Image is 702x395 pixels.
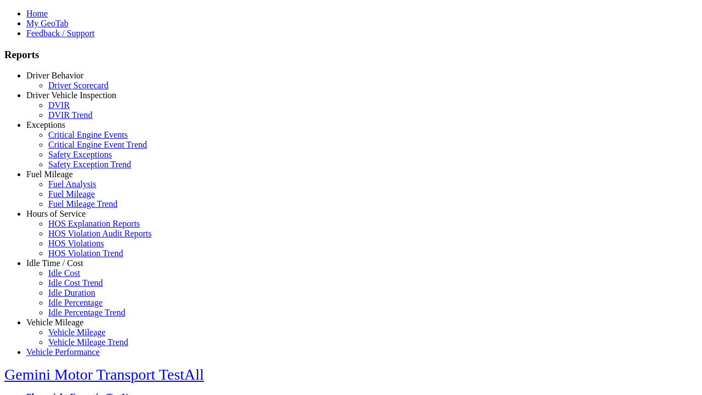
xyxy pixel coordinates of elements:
[48,81,109,90] a: Driver Scorecard
[48,150,112,159] a: Safety Exceptions
[48,278,103,287] a: Idle Cost Trend
[26,347,100,357] a: Vehicle Performance
[48,219,140,228] a: HOS Explanation Reports
[26,209,86,218] a: Hours of Service
[48,229,152,238] a: HOS Violation Audit Reports
[48,130,128,139] a: Critical Engine Events
[48,239,104,248] a: HOS Violations
[48,268,80,278] a: Idle Cost
[26,91,116,100] a: Driver Vehicle Inspection
[26,120,65,129] a: Exceptions
[48,100,70,110] a: DVIR
[48,110,92,120] a: DVIR Trend
[4,366,204,383] a: Gemini Motor Transport TestAll
[26,258,83,268] a: Idle Time / Cost
[26,170,73,179] a: Fuel Mileage
[48,328,105,337] a: Vehicle Mileage
[26,19,69,28] a: My GeoTab
[48,189,95,199] a: Fuel Mileage
[4,49,698,61] h3: Reports
[48,140,147,149] a: Critical Engine Event Trend
[48,179,97,189] a: Fuel Analysis
[48,308,125,317] a: Idle Percentage Trend
[48,249,123,258] a: HOS Violation Trend
[48,199,117,208] a: Fuel Mileage Trend
[48,298,103,307] a: Idle Percentage
[26,71,83,80] a: Driver Behavior
[26,29,94,38] a: Feedback / Support
[48,288,95,297] a: Idle Duration
[26,318,83,327] a: Vehicle Mileage
[48,160,131,169] a: Safety Exception Trend
[48,337,128,347] a: Vehicle Mileage Trend
[26,9,48,18] a: Home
